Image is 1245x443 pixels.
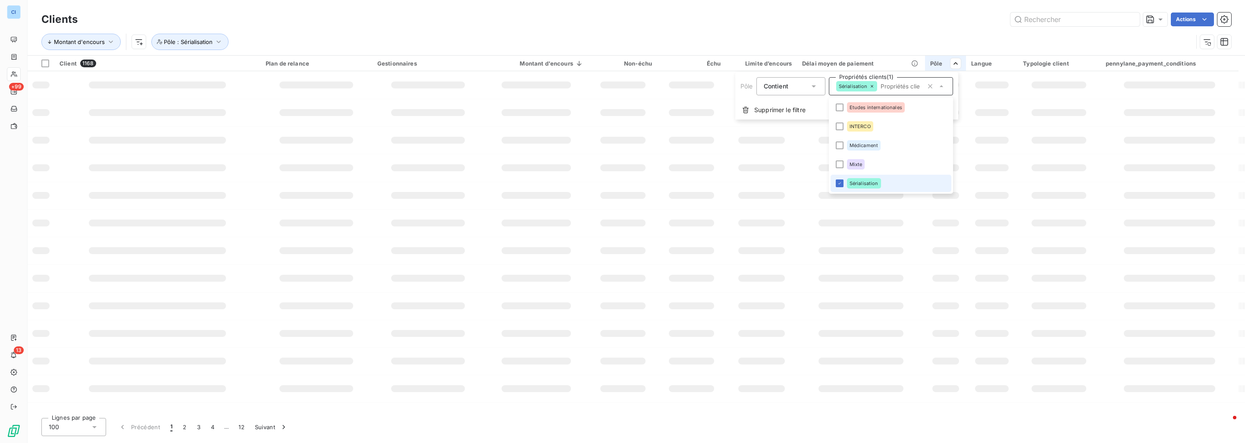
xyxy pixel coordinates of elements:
[839,84,868,89] span: Sérialisation
[764,82,788,90] span: Contient
[1216,414,1236,434] iframe: Intercom live chat
[754,106,806,114] span: Supprimer le filtre
[850,181,878,186] span: Sérialisation
[740,82,753,90] span: Pôle
[850,124,871,129] span: INTERCO
[850,162,862,167] span: Mixte
[850,143,878,148] span: Médicament
[850,105,902,110] span: Etudes internationales
[877,82,923,90] input: Propriétés clients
